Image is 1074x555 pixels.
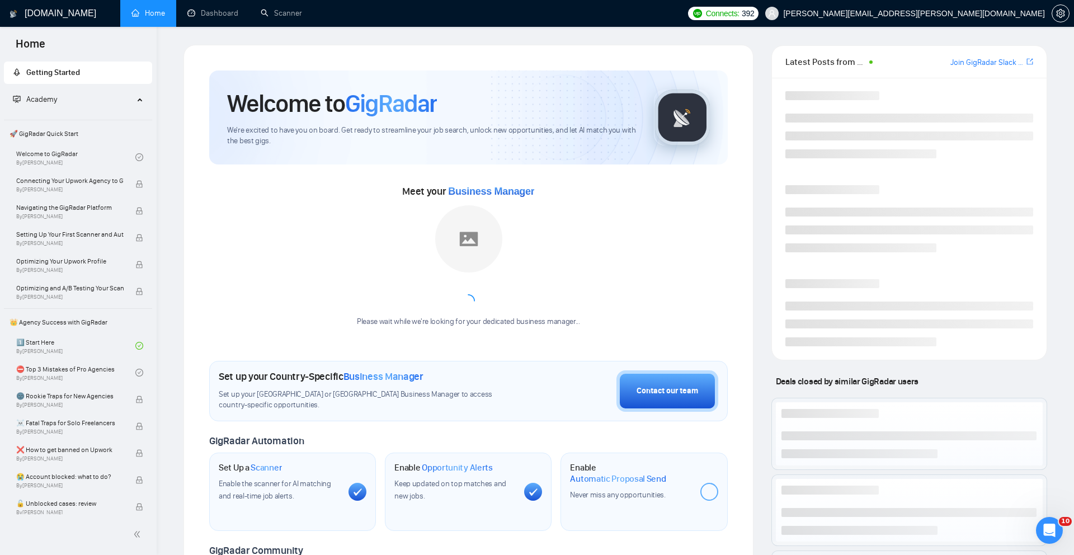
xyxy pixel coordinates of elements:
[209,435,304,447] span: GigRadar Automation
[16,175,124,186] span: Connecting Your Upwork Agency to GigRadar
[422,462,493,473] span: Opportunity Alerts
[135,342,143,350] span: check-circle
[219,462,282,473] h1: Set Up a
[10,5,17,23] img: logo
[219,389,519,411] span: Set up your [GEOGRAPHIC_DATA] or [GEOGRAPHIC_DATA] Business Manager to access country-specific op...
[135,207,143,215] span: lock
[5,311,151,333] span: 👑 Agency Success with GigRadar
[394,462,493,473] h1: Enable
[135,261,143,269] span: lock
[1052,4,1070,22] button: setting
[135,234,143,242] span: lock
[135,449,143,457] span: lock
[1036,517,1063,544] iframe: Intercom live chat
[135,422,143,430] span: lock
[693,9,702,18] img: upwork-logo.png
[13,95,21,103] span: fund-projection-screen
[135,288,143,295] span: lock
[1052,9,1069,18] span: setting
[131,8,165,18] a: homeHome
[637,385,698,397] div: Contact our team
[1059,517,1072,526] span: 10
[742,7,754,20] span: 392
[16,202,124,213] span: Navigating the GigRadar Platform
[135,153,143,161] span: check-circle
[133,529,144,540] span: double-left
[16,283,124,294] span: Optimizing and A/B Testing Your Scanner for Better Results
[135,503,143,511] span: lock
[16,213,124,220] span: By [PERSON_NAME]
[187,8,238,18] a: dashboardDashboard
[16,455,124,462] span: By [PERSON_NAME]
[345,88,437,119] span: GigRadar
[16,267,124,274] span: By [PERSON_NAME]
[261,8,302,18] a: searchScanner
[1026,57,1033,67] a: export
[16,471,124,482] span: 😭 Account blocked: what to do?
[448,186,534,197] span: Business Manager
[5,123,151,145] span: 🚀 GigRadar Quick Start
[16,360,135,385] a: ⛔ Top 3 Mistakes of Pro AgenciesBy[PERSON_NAME]
[350,317,587,327] div: Please wait while we're looking for your dedicated business manager...
[570,490,665,500] span: Never miss any opportunities.
[219,370,423,383] h1: Set up your Country-Specific
[16,391,124,402] span: 🌚 Rookie Traps for New Agencies
[654,90,710,145] img: gigradar-logo.png
[16,333,135,358] a: 1️⃣ Start HereBy[PERSON_NAME]
[402,185,534,197] span: Meet your
[16,482,124,489] span: By [PERSON_NAME]
[768,10,776,17] span: user
[26,95,57,104] span: Academy
[16,429,124,435] span: By [PERSON_NAME]
[251,462,282,473] span: Scanner
[616,370,718,412] button: Contact our team
[219,479,331,501] span: Enable the scanner for AI matching and real-time job alerts.
[435,205,502,272] img: placeholder.png
[16,240,124,247] span: By [PERSON_NAME]
[135,476,143,484] span: lock
[461,294,475,308] span: loading
[785,55,866,69] span: Latest Posts from the GigRadar Community
[343,370,423,383] span: Business Manager
[16,186,124,193] span: By [PERSON_NAME]
[771,371,923,391] span: Deals closed by similar GigRadar users
[13,68,21,76] span: rocket
[227,125,636,147] span: We're excited to have you on board. Get ready to streamline your job search, unlock new opportuni...
[135,180,143,188] span: lock
[13,95,57,104] span: Academy
[4,62,152,84] li: Getting Started
[7,36,54,59] span: Home
[706,7,739,20] span: Connects:
[16,229,124,240] span: Setting Up Your First Scanner and Auto-Bidder
[570,473,666,485] span: Automatic Proposal Send
[16,509,124,516] span: By [PERSON_NAME]
[16,256,124,267] span: Optimizing Your Upwork Profile
[26,68,80,77] span: Getting Started
[16,444,124,455] span: ❌ How to get banned on Upwork
[1026,57,1033,66] span: export
[16,402,124,408] span: By [PERSON_NAME]
[135,396,143,403] span: lock
[570,462,691,484] h1: Enable
[135,369,143,377] span: check-circle
[16,294,124,300] span: By [PERSON_NAME]
[950,57,1024,69] a: Join GigRadar Slack Community
[394,479,506,501] span: Keep updated on top matches and new jobs.
[227,88,437,119] h1: Welcome to
[16,145,135,170] a: Welcome to GigRadarBy[PERSON_NAME]
[16,498,124,509] span: 🔓 Unblocked cases: review
[16,417,124,429] span: ☠️ Fatal Traps for Solo Freelancers
[1052,9,1070,18] a: setting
